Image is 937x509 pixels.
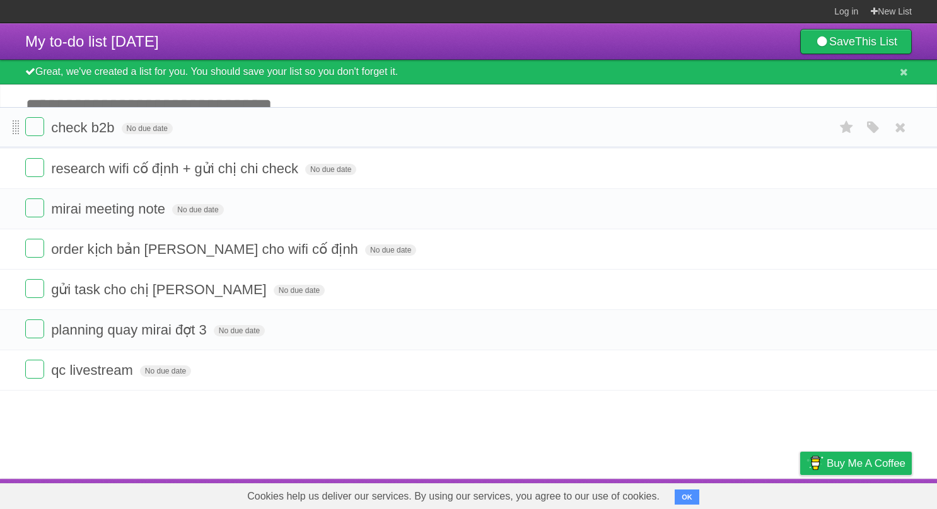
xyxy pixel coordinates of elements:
span: check b2b [51,120,117,135]
span: No due date [305,164,356,175]
b: This List [855,35,897,48]
a: Suggest a feature [832,482,912,506]
span: order kịch bản [PERSON_NAME] cho wifi cố định [51,241,361,257]
img: Buy me a coffee [806,452,824,474]
label: Done [25,198,44,217]
span: research wifi cố định + gửi chị chi check [51,161,301,176]
span: mirai meeting note [51,201,168,217]
span: No due date [214,325,265,336]
span: No due date [140,365,191,377]
span: gửi task cho chị [PERSON_NAME] [51,282,270,297]
span: qc livestream [51,362,136,378]
label: Done [25,158,44,177]
span: My to-do list [DATE] [25,33,159,50]
label: Done [25,279,44,298]
label: Done [25,117,44,136]
a: SaveThis List [800,29,912,54]
span: Buy me a coffee [827,452,905,474]
a: Terms [741,482,769,506]
button: OK [675,489,699,505]
span: Cookies help us deliver our services. By using our services, you agree to our use of cookies. [235,484,672,509]
span: No due date [172,204,223,215]
a: Buy me a coffee [800,452,912,475]
a: Developers [674,482,725,506]
span: No due date [122,123,173,134]
label: Done [25,360,44,379]
label: Done [25,319,44,338]
span: No due date [365,244,416,256]
label: Done [25,239,44,258]
a: About [632,482,659,506]
span: planning quay mirai đợt 3 [51,322,210,338]
span: No due date [274,285,325,296]
a: Privacy [784,482,817,506]
label: Star task [835,117,859,138]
